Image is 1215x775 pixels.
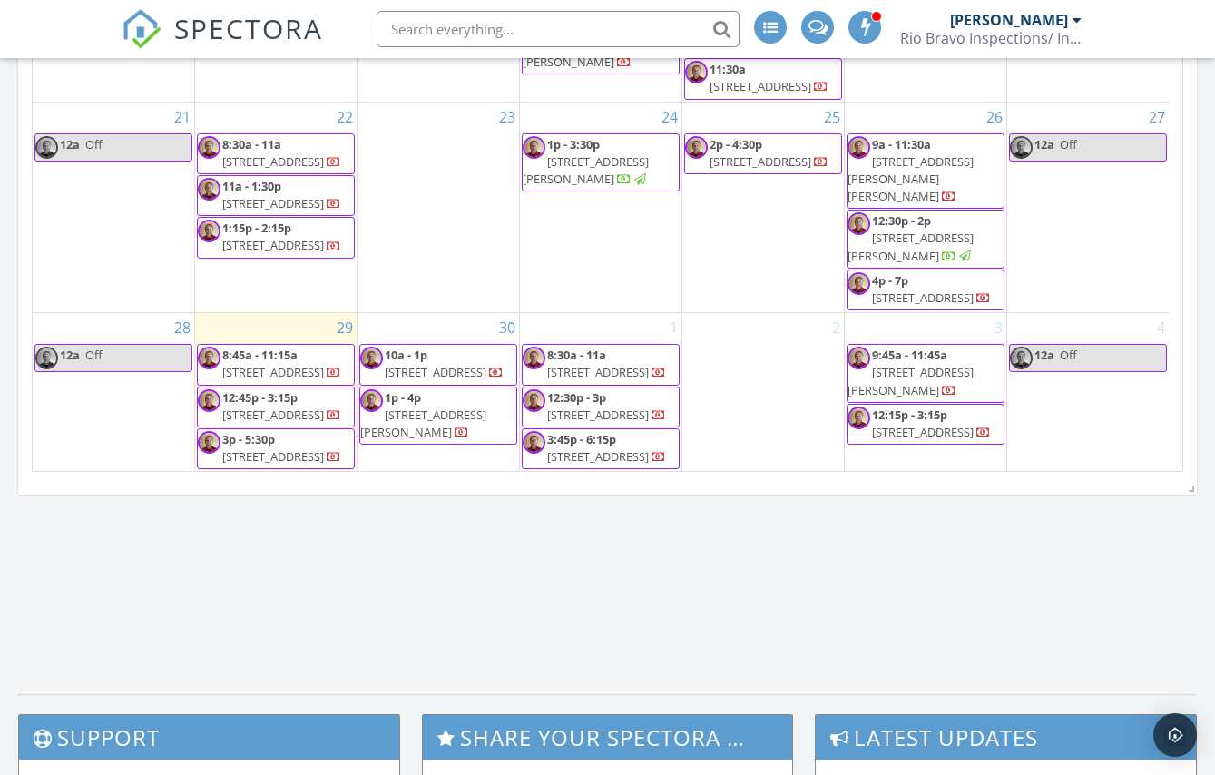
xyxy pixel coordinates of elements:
a: Go to September 29, 2025 [333,313,357,342]
a: Go to September 21, 2025 [171,103,194,132]
a: 10a - 1p [STREET_ADDRESS] [359,344,517,385]
a: Go to September 25, 2025 [820,103,844,132]
div: Open Intercom Messenger [1153,713,1197,757]
span: 11:30a [710,61,746,77]
span: 12:45p - 3:15p [222,389,298,406]
span: [STREET_ADDRESS][PERSON_NAME][PERSON_NAME] [848,153,974,204]
a: 9a - 11:30a [STREET_ADDRESS][PERSON_NAME][PERSON_NAME] [848,136,974,205]
span: 8:30a - 11a [547,347,606,363]
span: 12a [1034,347,1054,363]
img: img_7824.jpg [848,212,870,235]
a: 9:45a - 11:45a [STREET_ADDRESS][PERSON_NAME] [848,347,974,397]
a: Go to September 28, 2025 [171,313,194,342]
td: Go to September 23, 2025 [358,102,520,313]
span: [STREET_ADDRESS][PERSON_NAME] [848,230,974,263]
img: img_7824.jpg [198,389,220,412]
img: img_7824.jpg [523,136,545,159]
img: img_7824.jpg [198,431,220,454]
img: img_7824.jpg [360,347,383,369]
span: [STREET_ADDRESS] [872,424,974,440]
td: Go to October 1, 2025 [520,313,682,472]
a: 9a - 11:30a [STREET_ADDRESS][PERSON_NAME][PERSON_NAME] [847,133,1004,210]
a: 3p - 5:30p [STREET_ADDRESS] [222,431,341,465]
td: Go to September 22, 2025 [195,102,358,313]
td: Go to October 3, 2025 [844,313,1006,472]
span: [STREET_ADDRESS] [872,289,974,306]
a: 11a - 1:30p [STREET_ADDRESS] [222,178,341,211]
a: Go to October 2, 2025 [828,313,844,342]
img: img_7824.jpg [198,136,220,159]
span: [STREET_ADDRESS] [222,237,324,253]
a: 3p - 5:30p [STREET_ADDRESS] [197,428,355,469]
span: Off [85,347,103,363]
a: 1p - 3:30p [STREET_ADDRESS][PERSON_NAME] [523,136,649,187]
a: 2p - 4:30p [STREET_ADDRESS] [710,136,828,170]
span: [STREET_ADDRESS] [222,448,324,465]
img: img_7824.jpg [35,136,58,159]
div: Rio Bravo Inspections/ Inspectify Pro [900,29,1082,47]
span: [STREET_ADDRESS] [385,364,486,380]
img: img_7824.jpg [848,272,870,295]
img: img_7824.jpg [685,61,708,83]
span: Off [85,136,103,152]
td: Go to September 24, 2025 [520,102,682,313]
span: 3p - 5:30p [222,431,275,447]
span: [STREET_ADDRESS] [547,448,649,465]
img: img_7824.jpg [198,178,220,201]
span: Off [1060,347,1077,363]
img: img_7824.jpg [848,347,870,369]
img: img_7824.jpg [848,136,870,159]
a: Go to September 22, 2025 [333,103,357,132]
a: Go to September 26, 2025 [983,103,1006,132]
span: [STREET_ADDRESS] [222,407,324,423]
img: The Best Home Inspection Software - Spectora [122,9,162,49]
span: [STREET_ADDRESS] [710,153,811,170]
span: 12a [60,347,80,363]
a: 11a - 1:30p [STREET_ADDRESS] [197,175,355,216]
a: 8:45a - 11:15a [STREET_ADDRESS] [197,344,355,385]
a: 3:45p - 6:15p [STREET_ADDRESS] [522,428,680,469]
td: Go to September 29, 2025 [195,313,358,472]
span: [STREET_ADDRESS] [222,195,324,211]
h3: Latest Updates [816,715,1196,760]
a: Go to September 24, 2025 [658,103,681,132]
a: 12:15p - 3:15p [STREET_ADDRESS] [847,404,1004,445]
a: 11:30a [STREET_ADDRESS] [684,58,842,99]
span: [STREET_ADDRESS] [547,407,649,423]
span: 1p - 4p [385,389,421,406]
span: 9a - 11:30a [872,136,931,152]
span: [STREET_ADDRESS][PERSON_NAME] [848,364,974,397]
a: 8:30a - 11a [STREET_ADDRESS] [522,344,680,385]
input: Search everything... [377,11,740,47]
a: 12:30p - 3p [STREET_ADDRESS] [522,387,680,427]
span: 1:15p - 2:15p [222,220,291,236]
span: [STREET_ADDRESS][PERSON_NAME] [360,407,486,440]
div: [PERSON_NAME] [950,11,1068,29]
td: Go to September 27, 2025 [1006,102,1169,313]
span: [STREET_ADDRESS][PERSON_NAME] [523,153,649,187]
a: 1p - 4p [STREET_ADDRESS][PERSON_NAME] [360,389,486,440]
span: 8:45a - 11:15a [222,347,298,363]
img: img_7824.jpg [360,389,383,412]
span: [STREET_ADDRESS] [710,78,811,94]
span: 10a - 1p [385,347,427,363]
span: [STREET_ADDRESS] [547,364,649,380]
img: img_7824.jpg [523,347,545,369]
span: 12:30p - 3p [547,389,606,406]
a: 2p - 4:30p [STREET_ADDRESS] [684,133,842,174]
span: 4p - 7p [872,272,908,289]
span: 8:30a - 11a [222,136,281,152]
span: SPECTORA [174,9,323,47]
h3: Support [19,715,399,760]
a: 8:45a - 11:15a [STREET_ADDRESS] [222,347,341,380]
h3: Share Your Spectora Experience [423,715,792,760]
span: 11a - 1:30p [222,178,281,194]
a: 9:45a - 11:45a [STREET_ADDRESS][PERSON_NAME] [847,344,1004,403]
img: img_7824.jpg [523,389,545,412]
a: 1:15p - 2:15p [STREET_ADDRESS] [197,217,355,258]
a: 1p - 4p [STREET_ADDRESS][PERSON_NAME] [359,387,517,446]
td: Go to September 21, 2025 [33,102,195,313]
img: img_7824.jpg [198,220,220,242]
a: 12:45p - 3:15p [STREET_ADDRESS] [197,387,355,427]
a: Go to September 23, 2025 [495,103,519,132]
